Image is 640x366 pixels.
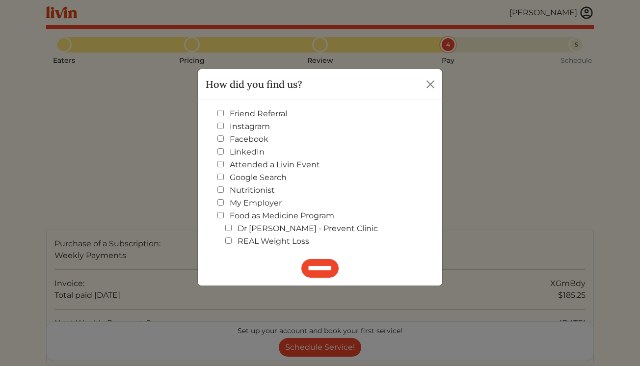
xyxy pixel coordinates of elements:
label: Food as Medicine Program [230,210,334,222]
label: LinkedIn [230,146,265,158]
label: My Employer [230,197,282,209]
label: Nutritionist [230,184,275,196]
label: Instagram [230,121,270,132]
label: Dr [PERSON_NAME] - Prevent Clinic [238,223,378,235]
label: Google Search [230,172,287,183]
button: Close [423,77,438,92]
label: Friend Referral [230,108,287,120]
label: Attended a Livin Event [230,159,320,171]
h5: How did you find us? [206,77,302,92]
label: REAL Weight Loss [238,235,309,247]
label: Facebook [230,133,268,145]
